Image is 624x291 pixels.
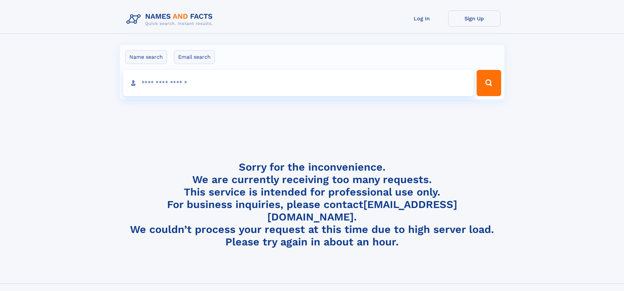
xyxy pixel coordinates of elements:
[448,10,501,27] a: Sign Up
[267,198,457,223] a: [EMAIL_ADDRESS][DOMAIN_NAME]
[123,70,474,96] input: search input
[174,50,215,64] label: Email search
[396,10,448,27] a: Log In
[477,70,501,96] button: Search Button
[124,161,501,248] h4: Sorry for the inconvenience. We are currently receiving too many requests. This service is intend...
[125,50,167,64] label: Name search
[124,10,218,28] img: Logo Names and Facts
